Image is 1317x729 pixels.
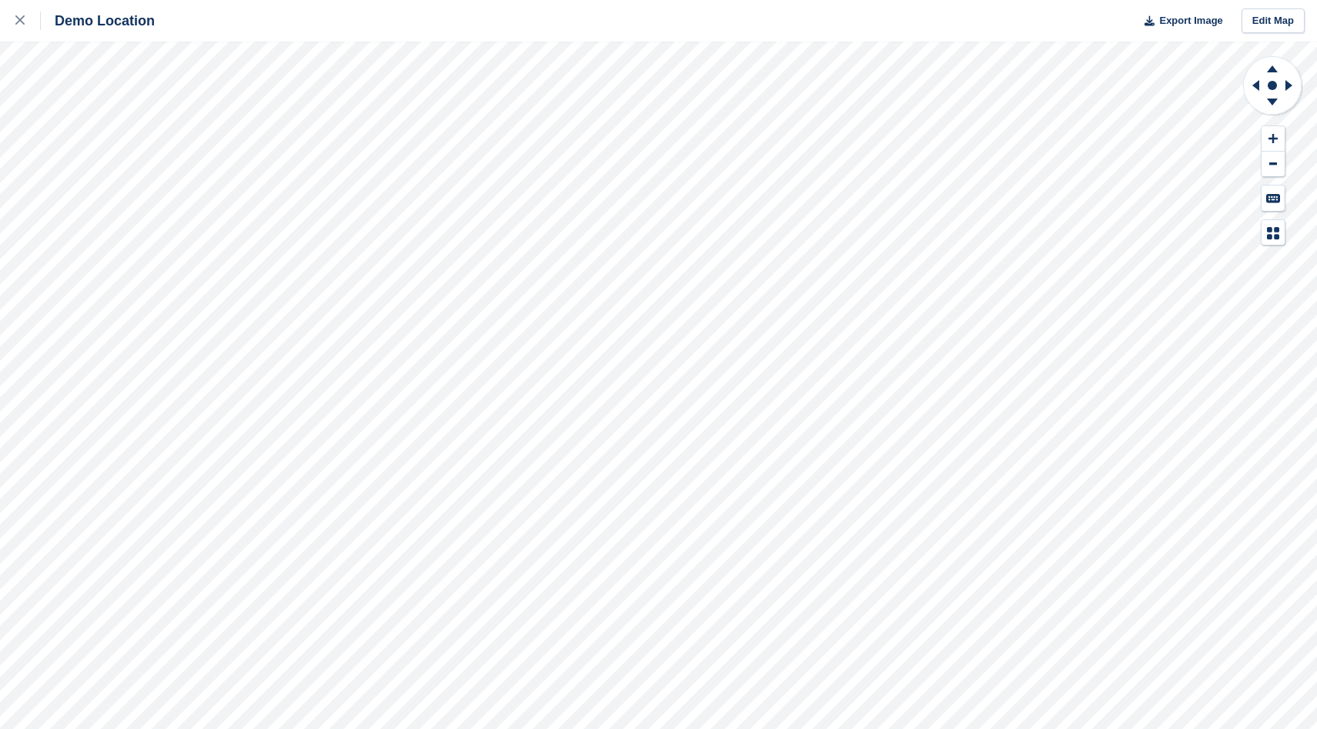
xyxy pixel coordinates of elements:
button: Export Image [1135,8,1223,34]
a: Edit Map [1242,8,1305,34]
button: Zoom In [1262,126,1285,152]
span: Export Image [1159,13,1222,28]
button: Keyboard Shortcuts [1262,186,1285,211]
button: Map Legend [1262,220,1285,246]
button: Zoom Out [1262,152,1285,177]
div: Demo Location [41,12,155,30]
